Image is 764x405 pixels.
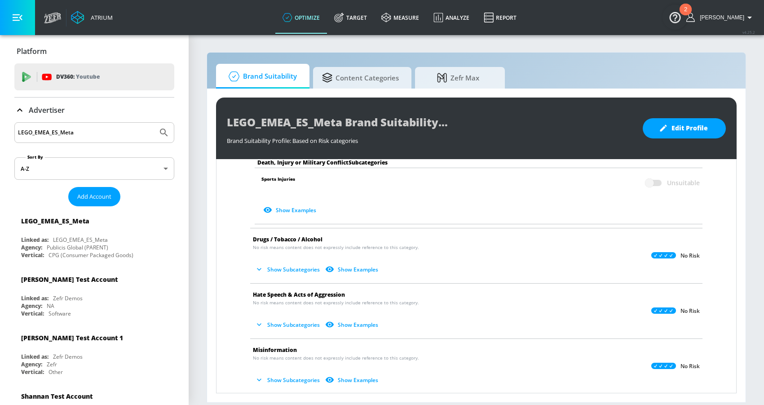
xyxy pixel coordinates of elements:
span: Unsuitable [667,178,700,187]
button: Show Examples [323,317,382,332]
div: Zefr Demos [53,294,83,302]
p: DV360: [56,72,100,82]
div: Agency: [21,302,42,310]
div: Other [49,368,63,376]
span: Zefr Max [424,67,492,89]
div: Brand Suitability Profile: Based on Risk categories [227,132,634,145]
button: Show Examples [261,203,320,218]
button: Show Subcategories [253,317,323,332]
button: Open Resource Center, 2 new notifications [662,4,688,30]
div: NA [47,302,54,310]
div: Linked as: [21,353,49,360]
button: Show Subcategories [253,262,323,277]
span: No risk means content does not expressly include reference to this category. [253,355,419,361]
div: DV360: Youtube [14,63,174,90]
a: Target [327,1,374,34]
a: Analyze [426,1,477,34]
div: Agency: [21,244,42,251]
button: Submit Search [154,123,174,142]
div: [PERSON_NAME] Test AccountLinked as:Zefr DemosAgency:NAVertical:Software [14,268,174,320]
div: CPG (Consumer Packaged Goods) [49,251,133,259]
button: Show Examples [323,262,382,277]
span: Brand Suitability [225,66,297,87]
p: Advertiser [29,105,65,115]
div: LEGO_EMEA_ES_MetaLinked as:LEGO_EMEA_ES_MetaAgency:Publicis Global (PARENT)Vertical:CPG (Consumer... [14,210,174,261]
div: 2 [684,9,687,21]
div: Software [49,310,71,317]
p: No Risk [680,363,700,370]
p: Youtube [76,72,100,81]
div: Advertiser [14,98,174,123]
span: Misinformation [253,346,297,354]
div: LEGO_EMEA_ES_Meta [21,217,89,225]
input: Search by name [18,127,154,138]
div: [PERSON_NAME] Test Account 1Linked as:Zefr DemosAgency:ZefrVertical:Other [14,327,174,378]
div: Vertical: [21,310,44,317]
span: No risk means content does not expressly include reference to this category. [253,299,419,306]
span: Drugs / Tobacco / Alcohol [253,236,322,243]
div: Atrium [87,13,113,22]
div: Agency: [21,360,42,368]
div: Death, Injury or Military Conflict Subcategories [250,159,707,166]
label: Sort By [26,154,45,160]
span: Hate Speech & Acts of Aggression [253,291,345,298]
div: Linked as: [21,236,49,244]
span: login as: jen.breen@zefr.com [696,14,744,21]
div: Platform [14,39,174,64]
button: [PERSON_NAME] [686,12,755,23]
span: v 4.25.2 [742,30,755,35]
button: Edit Profile [643,118,726,138]
div: [PERSON_NAME] Test Account 1 [21,334,123,342]
div: Zefr Demos [53,353,83,360]
div: Zefr [47,360,57,368]
div: Linked as: [21,294,49,302]
div: Publicis Global (PARENT) [47,244,108,251]
div: [PERSON_NAME] Test Account [21,275,118,284]
div: Vertical: [21,368,44,376]
span: Sports Injuries [261,174,295,191]
p: No Risk [680,307,700,315]
p: No Risk [680,252,700,259]
a: optimize [275,1,327,34]
a: measure [374,1,426,34]
a: Report [477,1,524,34]
span: No risk means content does not expressly include reference to this category. [253,244,419,251]
span: Content Categories [322,67,399,89]
button: Show Subcategories [253,373,323,387]
span: Edit Profile [661,123,708,134]
button: Show Examples [323,373,382,387]
div: LEGO_EMEA_ES_Meta [53,236,108,244]
div: Shannan Test Account [21,392,93,401]
button: Add Account [68,187,120,206]
div: Vertical: [21,251,44,259]
span: Add Account [77,191,111,202]
p: Platform [17,46,47,56]
div: A-Z [14,157,174,180]
a: Atrium [71,11,113,24]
